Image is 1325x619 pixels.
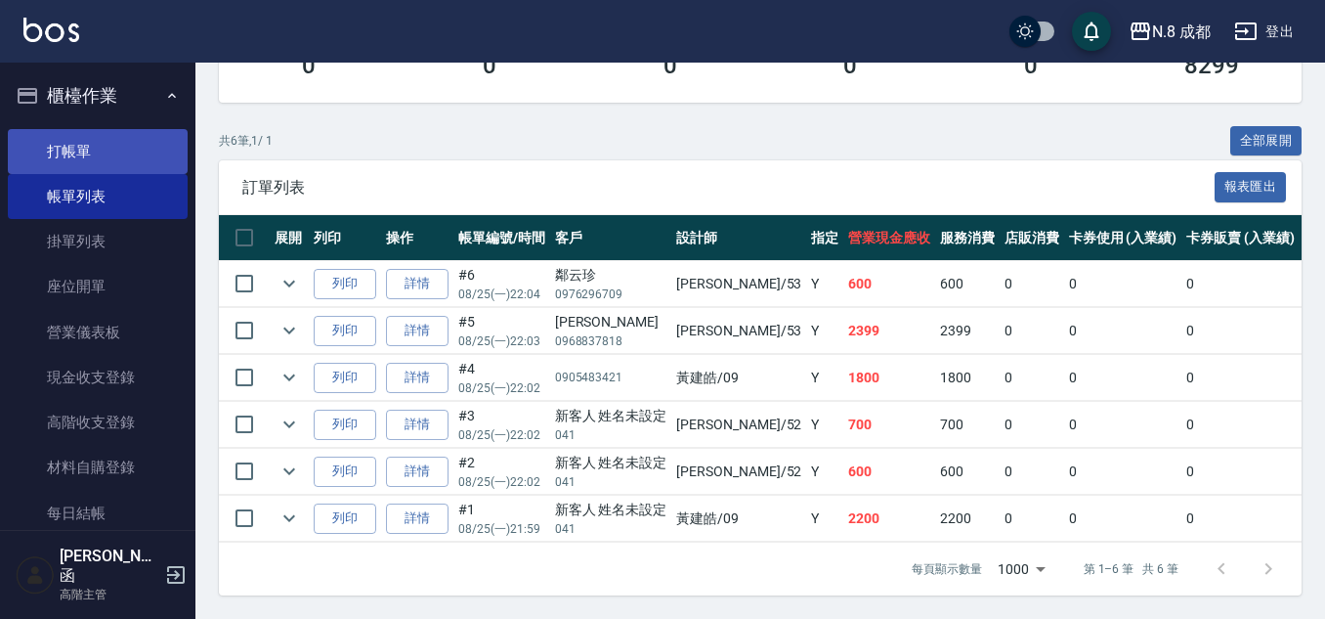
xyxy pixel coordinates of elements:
td: 600 [935,261,1000,307]
td: 0 [1064,355,1182,401]
td: 0 [1181,496,1300,542]
p: 0968837818 [555,332,667,350]
a: 打帳單 [8,129,188,174]
p: 第 1–6 筆 共 6 筆 [1084,560,1178,578]
p: 08/25 (一) 22:02 [458,379,545,397]
a: 材料自購登錄 [8,445,188,490]
p: 041 [555,520,667,538]
a: 現金收支登錄 [8,355,188,400]
td: 600 [843,261,935,307]
a: 座位開單 [8,264,188,309]
button: expand row [275,410,304,439]
td: 2399 [935,308,1000,354]
button: 列印 [314,316,376,346]
td: 0 [1064,308,1182,354]
a: 掛單列表 [8,219,188,264]
button: 列印 [314,410,376,440]
h3: 0 [302,52,316,79]
td: Y [806,496,843,542]
th: 操作 [381,215,453,261]
td: #4 [453,355,550,401]
button: save [1072,12,1111,51]
p: 高階主管 [60,586,159,603]
td: Y [806,449,843,495]
td: [PERSON_NAME] /52 [671,449,806,495]
td: Y [806,402,843,448]
td: Y [806,355,843,401]
td: 2200 [843,496,935,542]
button: 櫃檯作業 [8,70,188,121]
h3: 0 [663,52,677,79]
h5: [PERSON_NAME]函 [60,547,159,586]
h3: 8299 [1184,52,1239,79]
p: 08/25 (一) 22:02 [458,426,545,444]
div: 新客人 姓名未設定 [555,406,667,426]
td: #2 [453,449,550,495]
th: 服務消費 [935,215,1000,261]
td: 0 [1000,308,1064,354]
button: 列印 [314,457,376,487]
a: 帳單列表 [8,174,188,219]
td: #1 [453,496,550,542]
p: 0905483421 [555,369,667,386]
td: 0 [1000,261,1064,307]
td: 2399 [843,308,935,354]
div: 新客人 姓名未設定 [555,453,667,473]
img: Person [16,555,55,595]
p: 041 [555,426,667,444]
td: Y [806,308,843,354]
p: 共 6 筆, 1 / 1 [219,132,273,150]
td: [PERSON_NAME] /52 [671,402,806,448]
button: expand row [275,363,304,392]
td: 0 [1181,449,1300,495]
td: 0 [1064,402,1182,448]
td: 0 [1064,496,1182,542]
p: 08/25 (一) 22:02 [458,473,545,491]
td: [PERSON_NAME] /53 [671,261,806,307]
td: 0 [1181,402,1300,448]
a: 詳情 [386,316,449,346]
button: 登出 [1226,14,1302,50]
td: 0 [1181,308,1300,354]
div: [PERSON_NAME] [555,312,667,332]
span: 訂單列表 [242,178,1215,198]
button: expand row [275,316,304,345]
td: 0 [1000,496,1064,542]
td: #3 [453,402,550,448]
th: 店販消費 [1000,215,1064,261]
a: 詳情 [386,269,449,299]
button: N.8 成都 [1121,12,1218,52]
td: 0 [1064,449,1182,495]
div: 1000 [990,543,1052,596]
td: 黃建皓 /09 [671,496,806,542]
th: 客戶 [550,215,672,261]
th: 帳單編號/時間 [453,215,550,261]
button: expand row [275,504,304,533]
a: 營業儀表板 [8,310,188,355]
a: 詳情 [386,457,449,487]
td: 600 [935,449,1000,495]
th: 卡券販賣 (入業績) [1181,215,1300,261]
td: 1800 [935,355,1000,401]
a: 每日結帳 [8,491,188,536]
td: 700 [935,402,1000,448]
td: 0 [1000,402,1064,448]
td: 0 [1181,355,1300,401]
button: 全部展開 [1230,126,1303,156]
h3: 0 [843,52,857,79]
td: 0 [1000,449,1064,495]
a: 高階收支登錄 [8,400,188,445]
p: 041 [555,473,667,491]
td: 600 [843,449,935,495]
a: 詳情 [386,363,449,393]
button: 列印 [314,504,376,534]
img: Logo [23,18,79,42]
td: 0 [1000,355,1064,401]
h3: 0 [1024,52,1038,79]
div: 鄰云珍 [555,265,667,286]
td: 700 [843,402,935,448]
a: 報表匯出 [1215,177,1287,196]
td: 2200 [935,496,1000,542]
p: 08/25 (一) 22:04 [458,286,545,303]
p: 0976296709 [555,286,667,303]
